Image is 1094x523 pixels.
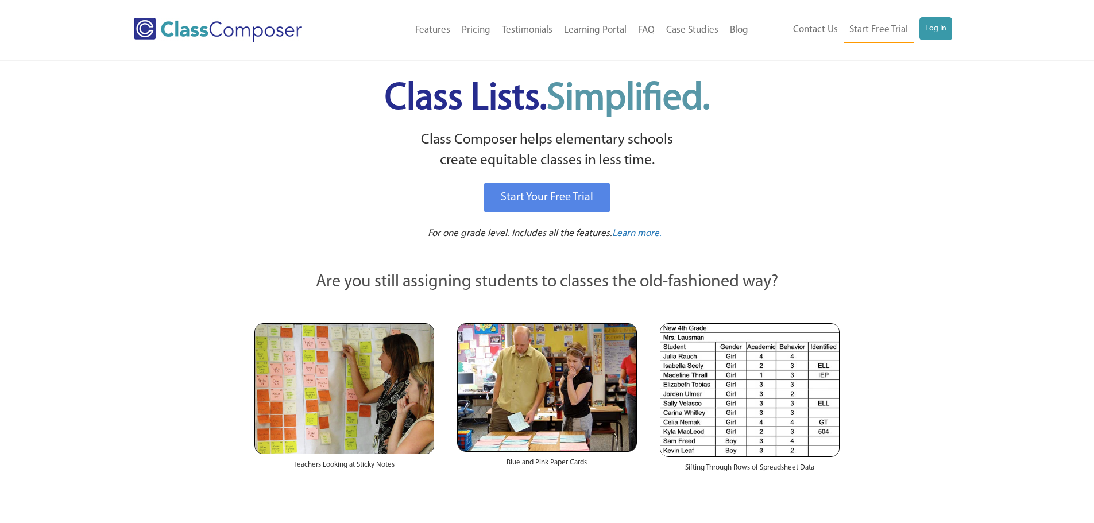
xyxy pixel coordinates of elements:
img: Class Composer [134,18,302,42]
a: Case Studies [660,18,724,43]
img: Spreadsheets [660,323,840,457]
p: Are you still assigning students to classes the old-fashioned way? [254,270,840,295]
a: Blog [724,18,754,43]
div: Sifting Through Rows of Spreadsheet Data [660,457,840,485]
a: Testimonials [496,18,558,43]
span: Simplified. [547,80,710,118]
a: Learning Portal [558,18,632,43]
a: Features [409,18,456,43]
nav: Header Menu [349,18,754,43]
img: Teachers Looking at Sticky Notes [254,323,434,454]
div: Blue and Pink Paper Cards [457,452,637,479]
a: FAQ [632,18,660,43]
span: Class Lists. [385,80,710,118]
span: For one grade level. Includes all the features. [428,228,612,238]
p: Class Composer helps elementary schools create equitable classes in less time. [253,130,842,172]
a: Start Your Free Trial [484,183,610,212]
div: Teachers Looking at Sticky Notes [254,454,434,482]
a: Learn more. [612,227,662,241]
span: Learn more. [612,228,662,238]
a: Start Free Trial [844,17,914,43]
nav: Header Menu [754,17,952,43]
a: Contact Us [787,17,844,42]
a: Pricing [456,18,496,43]
span: Start Your Free Trial [501,192,593,203]
a: Log In [919,17,952,40]
img: Blue and Pink Paper Cards [457,323,637,451]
